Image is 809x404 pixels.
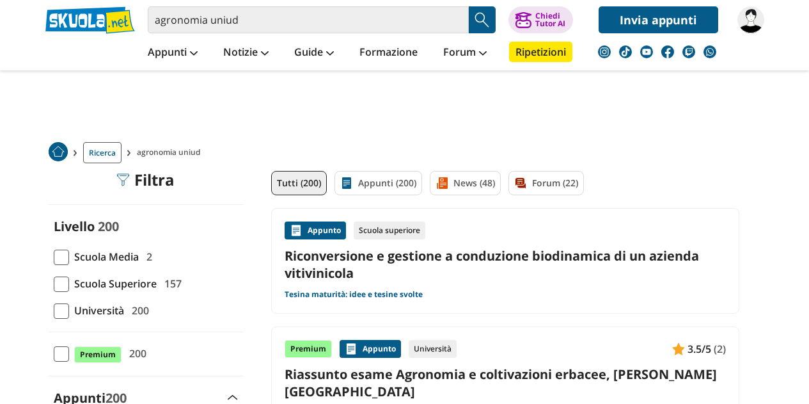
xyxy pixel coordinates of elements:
img: Cerca appunti, riassunti o versioni [473,10,492,29]
div: Scuola superiore [354,222,425,239]
a: News (48) [430,171,501,195]
div: Chiedi Tutor AI [535,12,565,28]
button: Search Button [469,6,496,33]
a: Forum (22) [508,171,584,195]
span: agronomia uniud [137,142,205,163]
div: Appunto [285,222,346,239]
span: 157 [159,275,182,292]
div: Università [409,340,457,358]
a: Appunti [145,42,201,65]
img: instagram [598,45,611,58]
img: Filtra filtri mobile [116,174,129,186]
a: Tesina maturità: idee e tesine svolte [285,289,423,300]
img: Appunti contenuto [345,343,357,355]
img: facebook [661,45,674,58]
div: Appunto [340,340,401,358]
span: Scuola Superiore [69,275,157,292]
img: sofia.mondello4 [737,6,764,33]
img: twitch [682,45,695,58]
span: Università [69,302,124,319]
a: Riassunto esame Agronomia e coltivazioni erbacee, [PERSON_NAME][GEOGRAPHIC_DATA] [285,366,726,400]
span: 200 [98,218,119,235]
span: 200 [124,345,146,362]
span: Scuola Media [69,248,139,265]
img: Appunti filtro contenuto [340,177,353,190]
img: Apri e chiudi sezione [228,395,238,400]
img: youtube [640,45,653,58]
a: Home [49,142,68,163]
label: Livello [54,218,95,235]
span: (2) [714,341,726,357]
img: Appunti contenuto [290,224,302,237]
span: Premium [74,346,122,363]
img: tiktok [619,45,632,58]
a: Ricerca [83,142,122,163]
img: Forum filtro contenuto [514,177,527,190]
span: 200 [127,302,149,319]
a: Appunti (200) [334,171,422,195]
span: 2 [141,248,152,265]
a: Forum [440,42,490,65]
a: Tutti (200) [271,171,327,195]
div: Filtra [116,171,175,189]
img: Home [49,142,68,161]
span: 3.5/5 [687,341,711,357]
a: Guide [291,42,337,65]
a: Riconversione e gestione a conduzione biodinamica di un azienda vitivinicola [285,247,726,282]
div: Premium [285,340,332,358]
input: Cerca appunti, riassunti o versioni [148,6,469,33]
img: News filtro contenuto [436,177,448,190]
img: Appunti contenuto [672,343,685,355]
button: ChiediTutor AI [508,6,573,33]
a: Ripetizioni [509,42,572,62]
a: Formazione [356,42,421,65]
img: WhatsApp [703,45,716,58]
a: Invia appunti [599,6,718,33]
a: Notizie [220,42,272,65]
